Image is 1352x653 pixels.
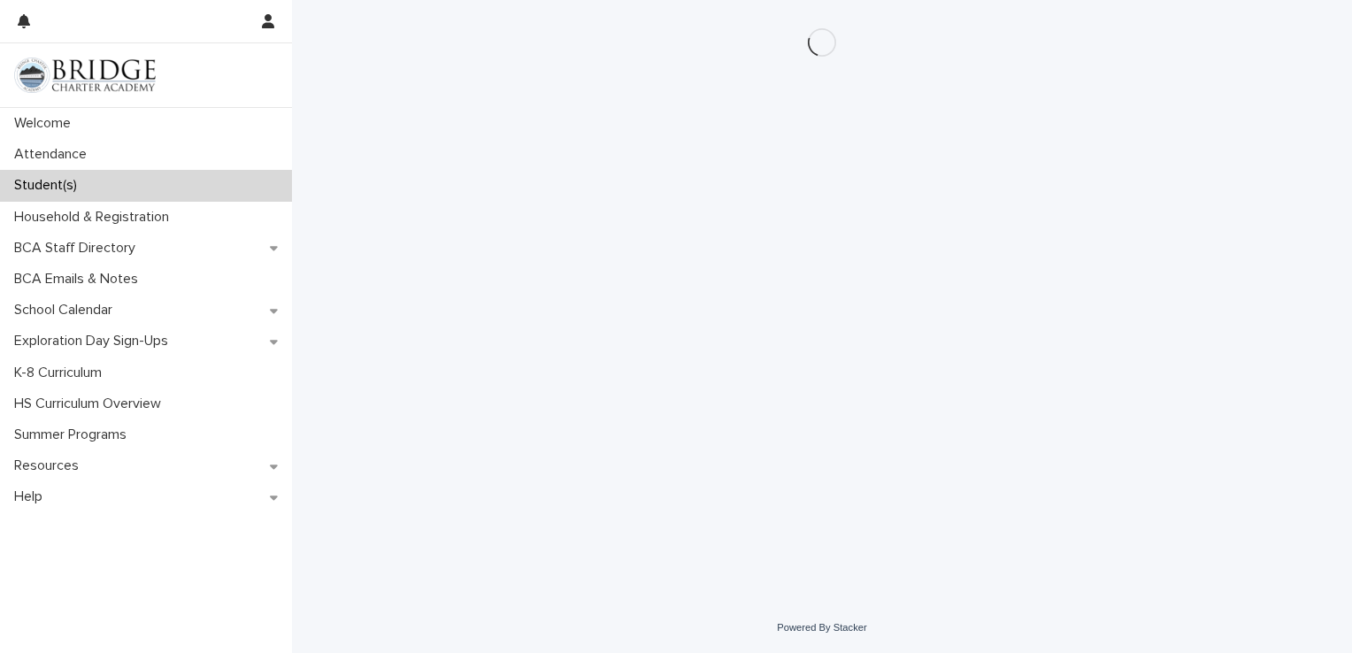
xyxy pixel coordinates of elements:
p: Resources [7,457,93,474]
p: HS Curriculum Overview [7,396,175,412]
p: Exploration Day Sign-Ups [7,333,182,350]
p: BCA Staff Directory [7,240,150,257]
p: Household & Registration [7,209,183,226]
a: Powered By Stacker [777,622,866,633]
p: K-8 Curriculum [7,365,116,381]
p: Help [7,488,57,505]
p: School Calendar [7,302,127,319]
p: BCA Emails & Notes [7,271,152,288]
p: Summer Programs [7,426,141,443]
p: Attendance [7,146,101,163]
img: V1C1m3IdTEidaUdm9Hs0 [14,58,156,93]
p: Welcome [7,115,85,132]
p: Student(s) [7,177,91,194]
